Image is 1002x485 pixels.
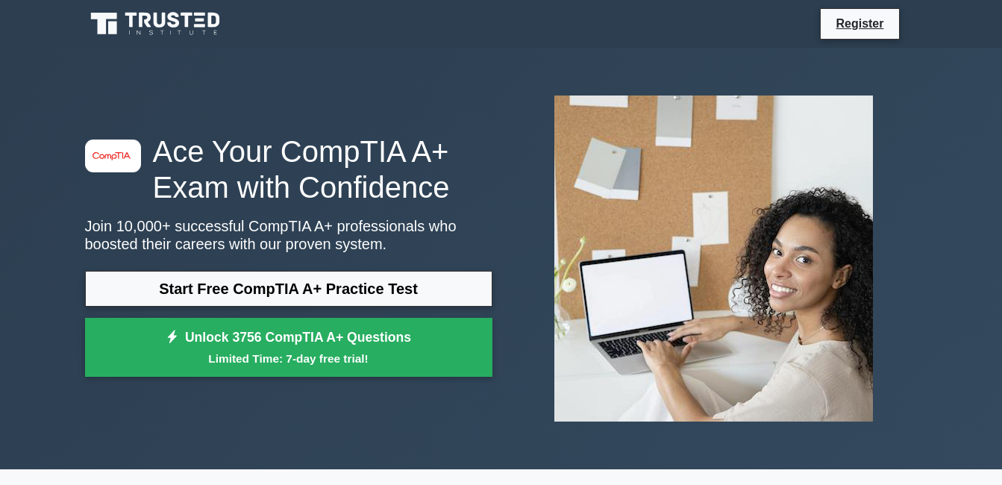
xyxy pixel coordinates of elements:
[85,271,492,307] a: Start Free CompTIA A+ Practice Test
[104,350,474,367] small: Limited Time: 7-day free trial!
[827,14,892,33] a: Register
[85,217,492,253] p: Join 10,000+ successful CompTIA A+ professionals who boosted their careers with our proven system.
[85,134,492,205] h1: Ace Your CompTIA A+ Exam with Confidence
[85,318,492,378] a: Unlock 3756 CompTIA A+ QuestionsLimited Time: 7-day free trial!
